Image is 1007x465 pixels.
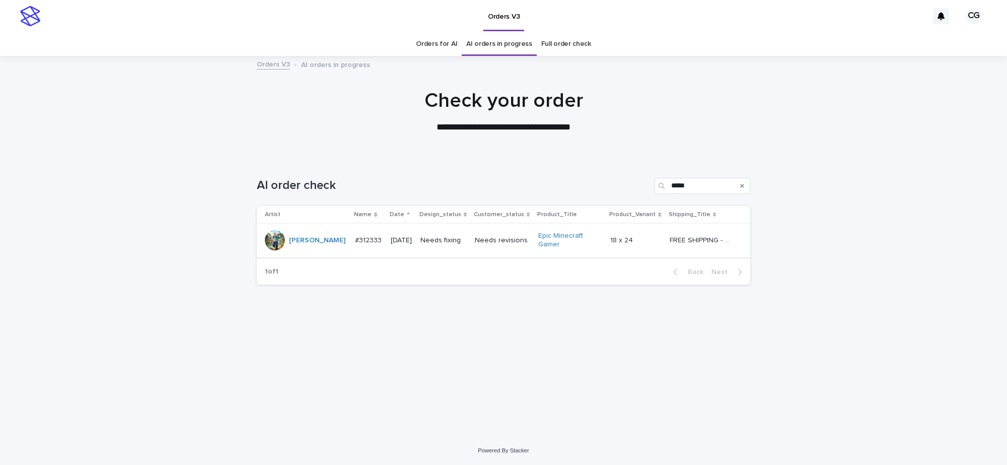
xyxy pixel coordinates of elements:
[711,269,734,276] span: Next
[475,236,530,245] p: Needs revisions
[257,224,750,257] tr: [PERSON_NAME] #312333#312333 [DATE]Needs fixingNeeds revisionsEpic Minecraft Gamer 18 x 2418 x 24...
[466,32,532,56] a: AI orders in progress
[541,32,591,56] a: Full order check
[707,268,750,277] button: Next
[390,209,404,220] p: Date
[416,32,457,56] a: Orders for AI
[474,209,524,220] p: Customer_status
[478,447,529,453] a: Powered By Stacker
[20,6,40,26] img: stacker-logo-s-only.png
[354,209,372,220] p: Name
[265,209,280,220] p: Artist
[289,236,345,245] a: [PERSON_NAME]
[257,178,651,193] h1: AI order check
[355,234,384,245] p: #312333
[257,58,290,70] a: Orders V3
[257,89,750,113] h1: Check your order
[670,234,735,245] p: FREE SHIPPING - preview in 1-2 business days, after your approval delivery will take 5-10 b.d.
[419,209,461,220] p: Design_status
[257,259,286,284] p: 1 of 1
[966,8,982,24] div: CG
[301,58,370,70] p: AI orders in progress
[391,236,412,245] p: [DATE]
[682,269,703,276] span: Back
[537,209,577,220] p: Product_Title
[665,268,707,277] button: Back
[609,209,656,220] p: Product_Variant
[420,236,467,245] p: Needs fixing
[655,178,750,194] input: Search
[538,232,601,249] a: Epic Minecraft Gamer
[610,234,635,245] p: 18 x 24
[669,209,710,220] p: Shipping_Title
